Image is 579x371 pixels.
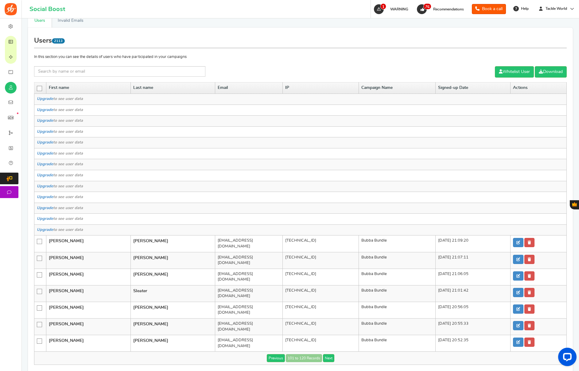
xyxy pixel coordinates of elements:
i: Delete user [528,324,531,327]
b: [PERSON_NAME] [133,256,168,260]
b: [PERSON_NAME] [49,272,84,277]
h1: Social Boost [29,6,65,13]
td: Bubba Bundle [359,235,436,252]
i: to see user data [37,119,83,123]
a: Upgrade [37,217,53,221]
i: Delete user [528,340,531,344]
i: Delete user [528,258,531,261]
td: [DATE] 20:52:35 [436,335,511,352]
span: 76 [423,3,431,10]
td: Bubba Bundle [359,335,436,352]
a: Upgrade [37,228,53,232]
td: [TECHNICAL_ID] [283,235,359,252]
a: Download [535,66,567,78]
th: Campaign Name [359,82,436,94]
td: [DATE] 21:06:05 [436,269,511,285]
td: [EMAIL_ADDRESS][DOMAIN_NAME] [215,252,283,269]
td: [DATE] 21:01:42 [436,285,511,302]
i: to see user data [37,173,83,177]
td: [TECHNICAL_ID] [283,252,359,269]
i: to see user data [37,228,83,232]
a: Whitelist User [495,66,534,78]
th: Signed-up Date [436,82,511,94]
td: [TECHNICAL_ID] [283,335,359,352]
td: [DATE] 21:07:11 [436,252,511,269]
span: Gratisfaction [572,202,577,206]
i: to see user data [37,184,83,188]
td: Bubba Bundle [359,269,436,285]
a: Edit user [513,304,523,314]
td: Bubba Bundle [359,252,436,269]
input: Search by name or email [34,66,205,77]
td: [EMAIL_ADDRESS][DOMAIN_NAME] [215,335,283,352]
a: Upgrade [37,184,53,188]
b: Sleater [133,289,147,293]
h1: Users [34,34,567,48]
a: Edit user [513,288,523,297]
em: New [17,113,18,114]
td: Bubba Bundle [359,319,436,335]
i: to see user data [37,195,83,199]
b: [PERSON_NAME] [49,256,84,260]
a: Upgrade [37,173,53,177]
th: IP [283,82,359,94]
i: to see user data [37,206,83,210]
a: Edit user [513,338,523,347]
a: Upgrade [37,195,53,199]
b: [PERSON_NAME] [133,239,168,243]
a: Upgrade [37,108,53,112]
td: [TECHNICAL_ID] [283,302,359,318]
a: Invalid Emails [52,14,90,28]
b: [PERSON_NAME] [133,322,168,326]
a: Upgrade [37,151,53,155]
td: [EMAIL_ADDRESS][DOMAIN_NAME] [215,285,283,302]
td: [TECHNICAL_ID] [283,319,359,335]
b: [PERSON_NAME] [49,289,84,293]
a: Upgrade [37,206,53,210]
td: [EMAIL_ADDRESS][DOMAIN_NAME] [215,319,283,335]
button: Gratisfaction [570,200,579,209]
p: In this section you can see the details of users who have participated in your campaigns [34,54,567,60]
a: 1 WARNING [373,4,411,14]
a: Edit user [513,255,523,264]
th: Actions [511,82,567,94]
i: Delete user [528,241,531,244]
i: Delete user [528,291,531,294]
i: to see user data [37,140,83,144]
a: Upgrade [37,97,53,101]
td: [EMAIL_ADDRESS][DOMAIN_NAME] [215,235,283,252]
span: WARNING [390,7,408,11]
td: [DATE] 21:09:20 [436,235,511,252]
td: Bubba Bundle [359,285,436,302]
th: First name [46,82,131,94]
b: [PERSON_NAME] [49,338,84,343]
a: Previous [267,354,285,362]
td: Bubba Bundle [359,302,436,318]
span: 2113 [52,38,65,44]
i: to see user data [37,217,83,221]
i: to see user data [37,97,83,101]
span: Recommendations [433,7,464,11]
a: Upgrade [37,119,53,123]
a: Upgrade [37,130,53,134]
i: Delete user [528,274,531,278]
td: [DATE] 20:55:33 [436,319,511,335]
b: [PERSON_NAME] [49,305,84,310]
a: Edit user [513,271,523,281]
b: [PERSON_NAME] [49,322,84,326]
iframe: LiveChat chat widget [553,345,579,371]
a: Upgrade [37,140,53,144]
td: [EMAIL_ADDRESS][DOMAIN_NAME] [215,302,283,318]
a: 76 Recommendations [416,4,467,14]
a: Next [323,354,334,362]
i: to see user data [37,108,83,112]
td: [EMAIL_ADDRESS][DOMAIN_NAME] [215,269,283,285]
a: Book a call [472,4,506,14]
td: [TECHNICAL_ID] [283,285,359,302]
i: to see user data [37,151,83,155]
a: Edit user [513,238,523,247]
b: [PERSON_NAME] [133,272,168,277]
img: Social Boost [5,3,17,15]
span: Tackle World [543,6,569,11]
